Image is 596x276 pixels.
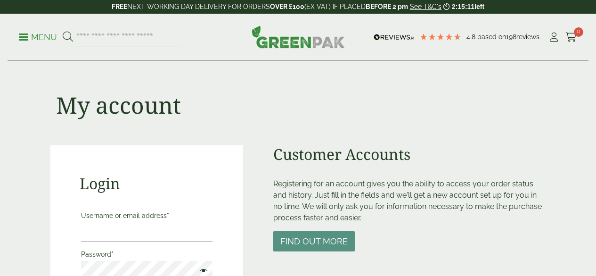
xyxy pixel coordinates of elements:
a: See T&C's [410,3,441,10]
p: Registering for an account gives you the ability to access your order status and history. Just fi... [273,178,546,224]
img: REVIEWS.io [374,34,415,41]
span: 2:15:11 [452,3,474,10]
p: Menu [19,32,57,43]
label: Password [81,248,213,261]
i: Cart [565,33,577,42]
strong: BEFORE 2 pm [366,3,408,10]
span: Based on [477,33,506,41]
span: 4.8 [466,33,477,41]
span: left [474,3,484,10]
span: reviews [516,33,539,41]
div: 4.79 Stars [419,33,462,41]
h2: Customer Accounts [273,145,546,163]
strong: FREE [112,3,127,10]
span: 198 [506,33,516,41]
a: Find out more [273,237,355,246]
h2: Login [80,175,214,192]
span: 0 [574,27,583,37]
label: Username or email address [81,209,213,222]
strong: OVER £100 [270,3,304,10]
a: Menu [19,32,57,41]
img: GreenPak Supplies [252,25,345,48]
h1: My account [56,92,181,119]
button: Find out more [273,231,355,251]
i: My Account [548,33,560,42]
a: 0 [565,30,577,44]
